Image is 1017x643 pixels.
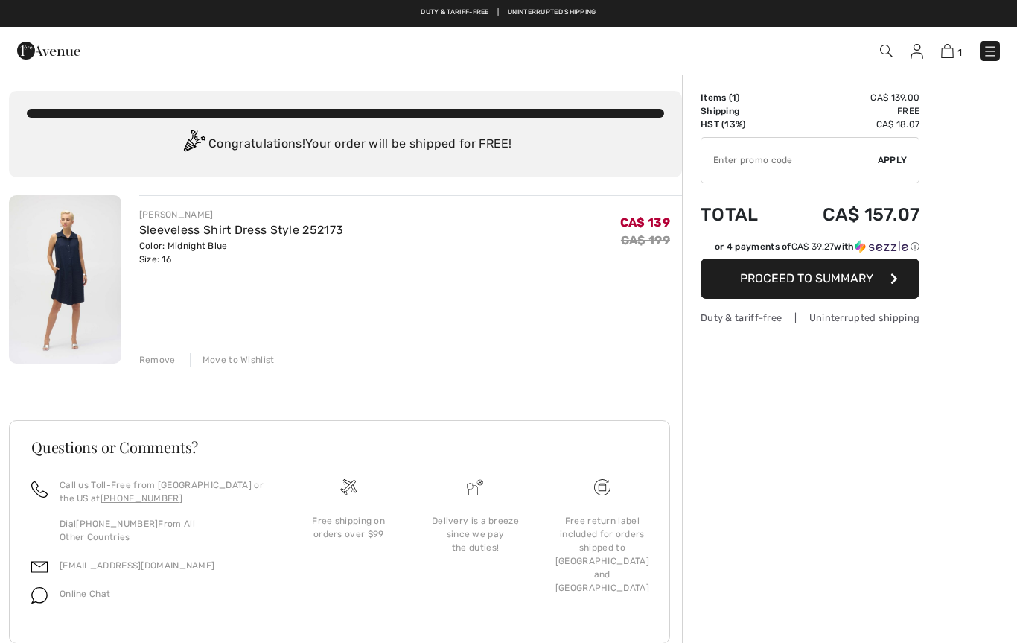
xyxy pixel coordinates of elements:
[17,42,80,57] a: 1ère Avenue
[60,478,267,505] p: Call us Toll-Free from [GEOGRAPHIC_DATA] or the US at
[911,44,923,59] img: My Info
[551,514,654,595] div: Free return label included for orders shipped to [GEOGRAPHIC_DATA] and [GEOGRAPHIC_DATA]
[101,493,182,504] a: [PHONE_NUMBER]
[880,45,893,57] img: Search
[701,138,878,183] input: Promo code
[594,479,610,495] img: Free shipping on orders over $99
[941,42,962,60] a: 1
[782,118,919,131] td: CA$ 18.07
[297,514,400,541] div: Free shipping on orders over $99
[467,479,483,495] img: Delivery is a breeze since we pay the duties!
[17,36,80,66] img: 1ère Avenue
[957,47,962,58] span: 1
[782,91,919,104] td: CA$ 139.00
[732,92,736,103] span: 1
[190,353,275,367] div: Move to Wishlist
[791,241,835,252] span: CA$ 39.27
[31,440,648,454] h3: Questions or Comments?
[31,481,48,498] img: call
[701,259,919,299] button: Proceed to Summary
[139,208,344,221] div: [PERSON_NAME]
[701,189,782,240] td: Total
[941,44,954,58] img: Shopping Bag
[878,153,908,167] span: Apply
[179,130,208,159] img: Congratulation2.svg
[620,215,670,229] span: CA$ 139
[701,104,782,118] td: Shipping
[27,130,664,159] div: Congratulations! Your order will be shipped for FREE!
[855,240,908,253] img: Sezzle
[424,514,526,554] div: Delivery is a breeze since we pay the duties!
[60,517,267,544] p: Dial From All Other Countries
[701,91,782,104] td: Items ( )
[701,240,919,259] div: or 4 payments ofCA$ 39.27withSezzle Click to learn more about Sezzle
[740,271,873,285] span: Proceed to Summary
[139,353,176,367] div: Remove
[60,560,214,571] a: [EMAIL_ADDRESS][DOMAIN_NAME]
[76,519,158,529] a: [PHONE_NUMBER]
[701,118,782,131] td: HST (13%)
[340,479,357,495] img: Free shipping on orders over $99
[31,587,48,604] img: chat
[701,311,919,325] div: Duty & tariff-free | Uninterrupted shipping
[9,195,121,364] img: Sleeveless Shirt Dress Style 252173
[60,589,110,599] span: Online Chat
[621,233,670,247] s: CA$ 199
[139,239,344,266] div: Color: Midnight Blue Size: 16
[983,44,998,59] img: Menu
[782,104,919,118] td: Free
[31,559,48,575] img: email
[139,223,344,237] a: Sleeveless Shirt Dress Style 252173
[715,240,919,253] div: or 4 payments of with
[782,189,919,240] td: CA$ 157.07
